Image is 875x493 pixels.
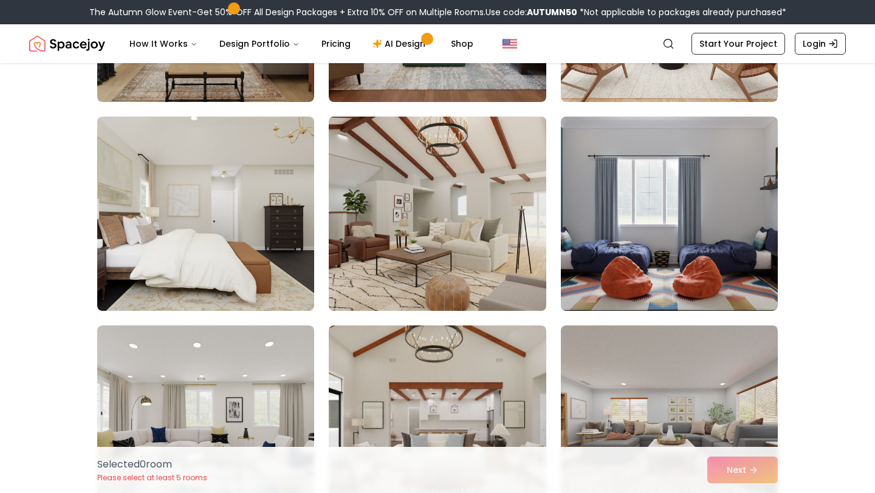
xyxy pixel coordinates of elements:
img: United States [503,36,517,51]
span: Use code: [486,6,577,18]
nav: Main [120,32,483,56]
div: The Autumn Glow Event-Get 50% OFF All Design Packages + Extra 10% OFF on Multiple Rooms. [89,6,786,18]
img: Room room-49 [97,117,314,311]
nav: Global [29,24,846,63]
img: Spacejoy Logo [29,32,105,56]
a: Shop [441,32,483,56]
img: Room room-50 [323,112,551,316]
button: Design Portfolio [210,32,309,56]
a: AI Design [363,32,439,56]
a: Pricing [312,32,360,56]
a: Start Your Project [691,33,785,55]
b: AUTUMN50 [527,6,577,18]
span: *Not applicable to packages already purchased* [577,6,786,18]
a: Spacejoy [29,32,105,56]
p: Please select at least 5 rooms [97,473,207,483]
a: Login [795,33,846,55]
img: Room room-51 [561,117,778,311]
p: Selected 0 room [97,457,207,472]
button: How It Works [120,32,207,56]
